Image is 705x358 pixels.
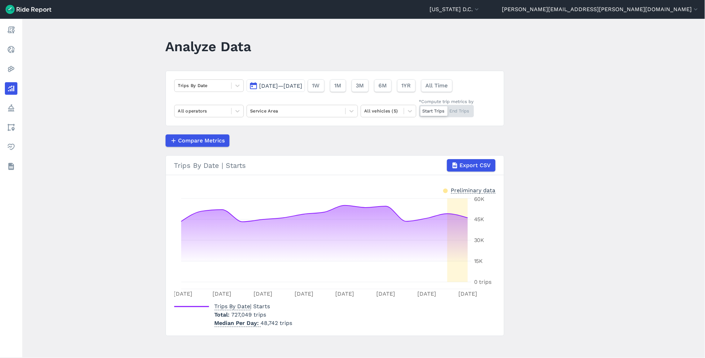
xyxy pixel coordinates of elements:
span: 1M [335,81,342,90]
p: 48,742 trips [215,319,293,327]
tspan: 60K [474,196,485,203]
a: Areas [5,121,17,134]
tspan: 15K [474,258,483,265]
a: Health [5,141,17,153]
span: All Time [426,81,448,90]
tspan: 45K [474,216,484,223]
img: Ride Report [6,5,51,14]
tspan: [DATE] [335,290,354,297]
a: Analyze [5,82,17,95]
span: Export CSV [460,161,491,170]
a: Realtime [5,43,17,56]
button: Compare Metrics [166,134,230,147]
span: Compare Metrics [178,137,225,145]
button: [PERSON_NAME][EMAIL_ADDRESS][PERSON_NAME][DOMAIN_NAME] [502,5,699,14]
span: [DATE]—[DATE] [259,83,303,89]
span: Total [215,311,232,318]
tspan: [DATE] [254,290,272,297]
div: *Compute trip metrics by [419,98,474,105]
button: All Time [421,79,452,92]
tspan: 30K [474,237,484,244]
button: 1YR [397,79,416,92]
span: 727,049 trips [232,311,266,318]
button: Export CSV [447,159,496,172]
div: Preliminary data [451,186,496,194]
button: 1W [308,79,325,92]
span: 3M [356,81,364,90]
span: Median Per Day [215,318,261,327]
tspan: [DATE] [458,290,477,297]
span: 1W [312,81,320,90]
h1: Analyze Data [166,37,251,56]
a: Heatmaps [5,63,17,75]
button: 1M [330,79,346,92]
button: 6M [374,79,392,92]
tspan: 0 trips [474,279,492,286]
tspan: [DATE] [173,290,192,297]
tspan: [DATE] [417,290,436,297]
tspan: [DATE] [213,290,231,297]
a: Policy [5,102,17,114]
a: Datasets [5,160,17,173]
a: Report [5,24,17,36]
tspan: [DATE] [376,290,395,297]
button: [DATE]—[DATE] [247,79,305,92]
span: 1YR [402,81,411,90]
div: Trips By Date | Starts [174,159,496,172]
span: | Starts [215,303,270,310]
span: Trips By Date [215,301,250,310]
button: [US_STATE] D.C. [430,5,480,14]
span: 6M [379,81,387,90]
button: 3M [352,79,369,92]
tspan: [DATE] [295,290,313,297]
